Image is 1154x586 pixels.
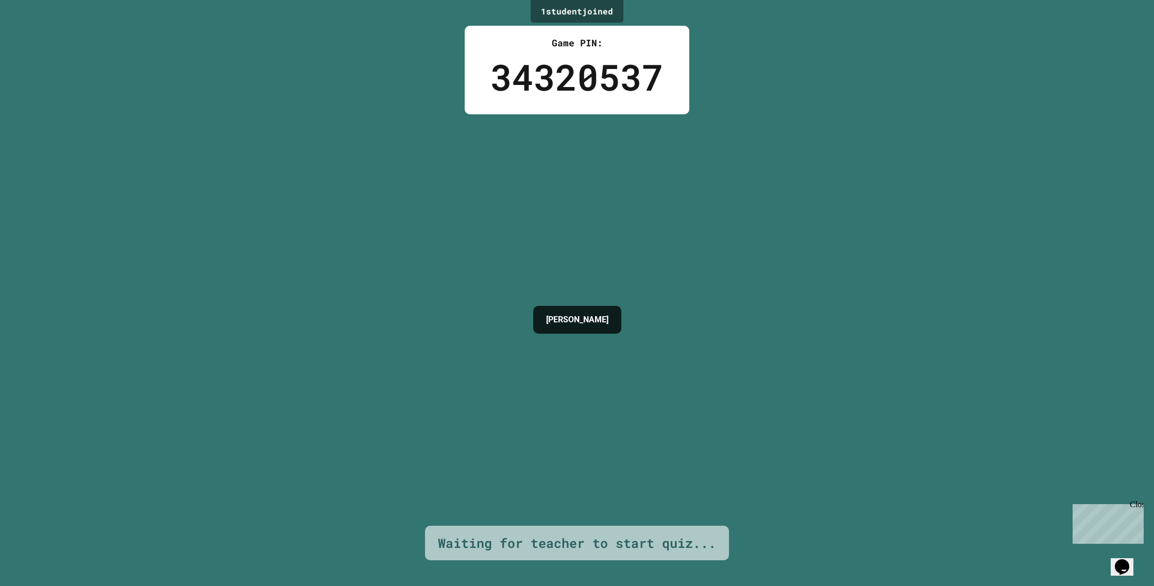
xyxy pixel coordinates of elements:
iframe: chat widget [1068,500,1144,544]
iframe: chat widget [1111,545,1144,576]
h4: [PERSON_NAME] [546,314,608,326]
div: Game PIN: [490,36,664,50]
div: Waiting for teacher to start quiz... [438,533,716,553]
div: Chat with us now!Close [4,4,71,65]
div: 34320537 [490,50,664,104]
